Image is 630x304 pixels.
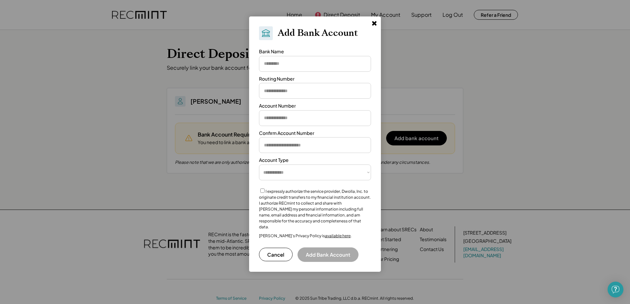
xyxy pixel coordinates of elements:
[259,48,284,55] div: Bank Name
[259,76,295,82] div: Routing Number
[298,247,358,262] button: Add Bank Account
[259,248,293,261] button: Cancel
[259,103,296,109] div: Account Number
[608,282,623,297] div: Open Intercom Messenger
[278,28,358,39] h2: Add Bank Account
[259,157,289,164] div: Account Type
[261,28,271,38] img: Bank.svg
[259,189,371,229] label: I expressly authorize the service provider, Dwolla, Inc. to originate credit transfers to my fina...
[325,233,351,238] a: available here
[259,233,352,239] div: [PERSON_NAME]’s Privacy Policy is .
[259,130,314,137] div: Confirm Account Number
